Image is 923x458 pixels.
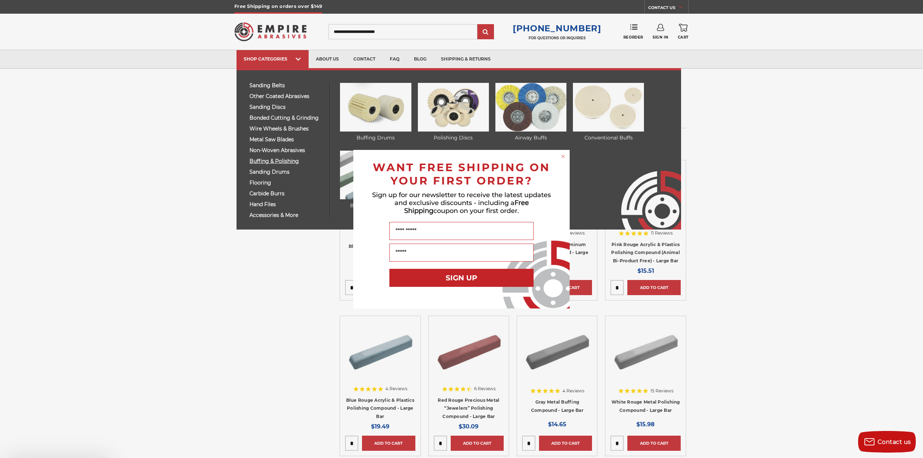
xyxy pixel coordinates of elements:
[560,153,567,160] button: Close dialog
[372,191,551,215] span: Sign up for our newsletter to receive the latest updates and exclusive discounts - including a co...
[389,269,534,287] button: SIGN UP
[373,161,550,187] span: WANT FREE SHIPPING ON YOUR FIRST ORDER?
[404,199,529,215] span: Free Shipping
[878,439,911,445] span: Contact us
[858,431,916,453] button: Contact us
